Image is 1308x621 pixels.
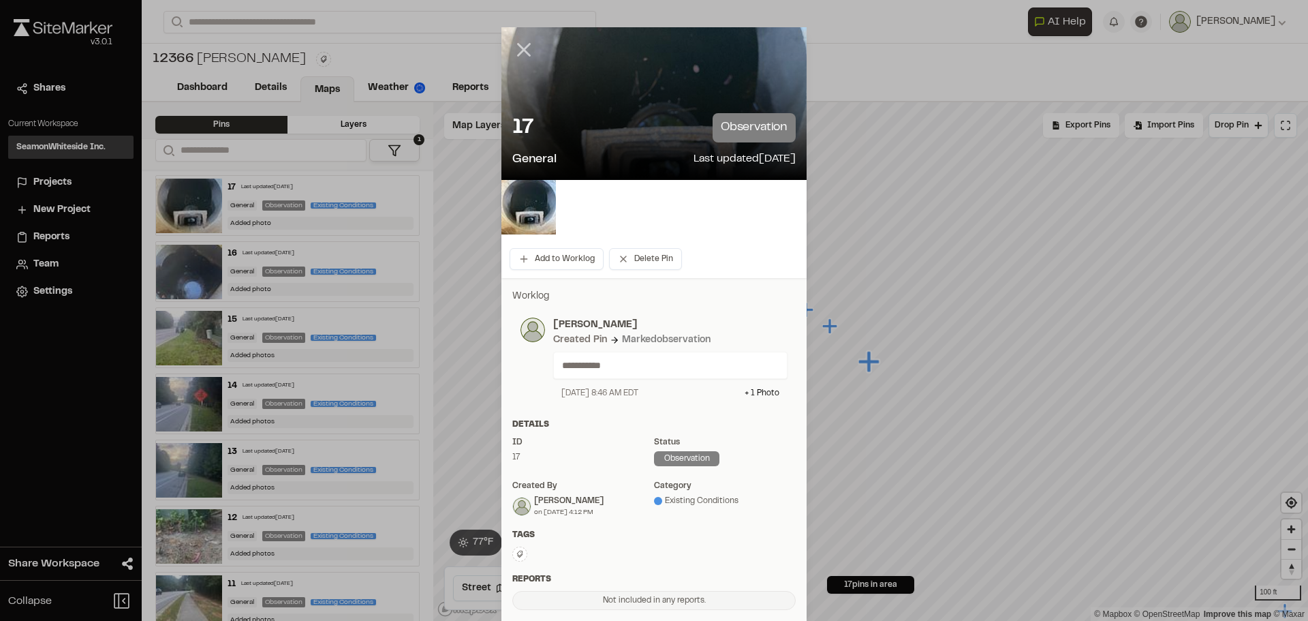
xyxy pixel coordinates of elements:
div: 17 [512,451,654,464]
p: Last updated [DATE] [694,151,796,169]
div: Tags [512,529,796,541]
p: observation [713,113,796,142]
div: Existing Conditions [654,495,796,507]
img: photo [520,318,545,342]
div: category [654,480,796,492]
button: Delete Pin [609,248,682,270]
p: General [512,151,557,169]
div: [PERSON_NAME] [534,495,604,507]
p: [PERSON_NAME] [553,318,788,333]
p: 17 [512,115,533,142]
div: Created by [512,480,654,492]
div: Marked observation [622,333,711,348]
div: Created Pin [553,333,607,348]
div: + 1 Photo [745,387,779,399]
div: ID [512,436,654,449]
div: observation [654,451,719,466]
img: file [501,180,556,234]
div: Details [512,419,796,431]
div: Status [654,436,796,449]
button: Edit Tags [512,547,527,562]
img: Tyler Foutz [513,498,531,515]
div: Reports [512,573,796,586]
div: [DATE] 8:46 AM EDT [561,387,638,399]
p: Worklog [512,289,796,304]
button: Add to Worklog [510,248,604,270]
div: on [DATE] 4:12 PM [534,507,604,517]
div: Not included in any reports. [512,591,796,610]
